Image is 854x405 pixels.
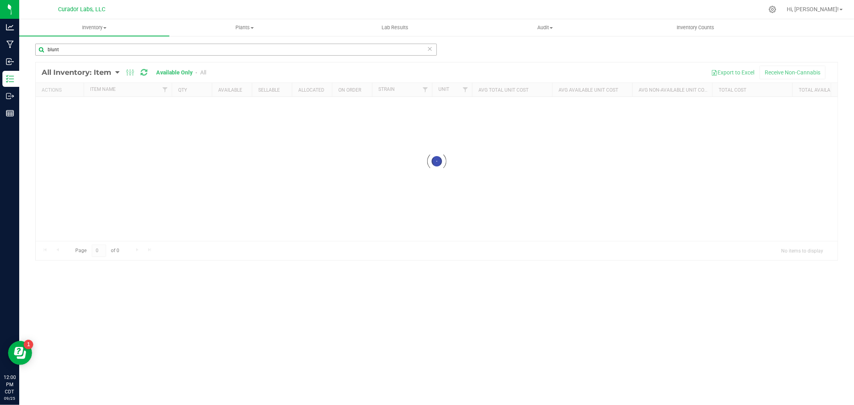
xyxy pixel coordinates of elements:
[6,40,14,48] inline-svg: Manufacturing
[8,341,32,365] iframe: Resource center
[4,395,16,401] p: 09/25
[19,24,169,31] span: Inventory
[427,44,433,54] span: Clear
[6,109,14,117] inline-svg: Reports
[666,24,725,31] span: Inventory Counts
[4,374,16,395] p: 12:00 PM CDT
[35,44,437,56] input: Search Item Name, Retail Display Name, SKU, Part Number...
[24,340,33,349] iframe: Resource center unread badge
[170,24,319,31] span: Plants
[620,19,770,36] a: Inventory Counts
[6,58,14,66] inline-svg: Inbound
[320,19,470,36] a: Lab Results
[169,19,319,36] a: Plants
[6,75,14,83] inline-svg: Inventory
[6,92,14,100] inline-svg: Outbound
[6,23,14,31] inline-svg: Analytics
[768,6,778,13] div: Manage settings
[470,19,620,36] a: Audit
[470,24,620,31] span: Audit
[19,19,169,36] a: Inventory
[787,6,839,12] span: Hi, [PERSON_NAME]!
[58,6,105,13] span: Curador Labs, LLC
[371,24,419,31] span: Lab Results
